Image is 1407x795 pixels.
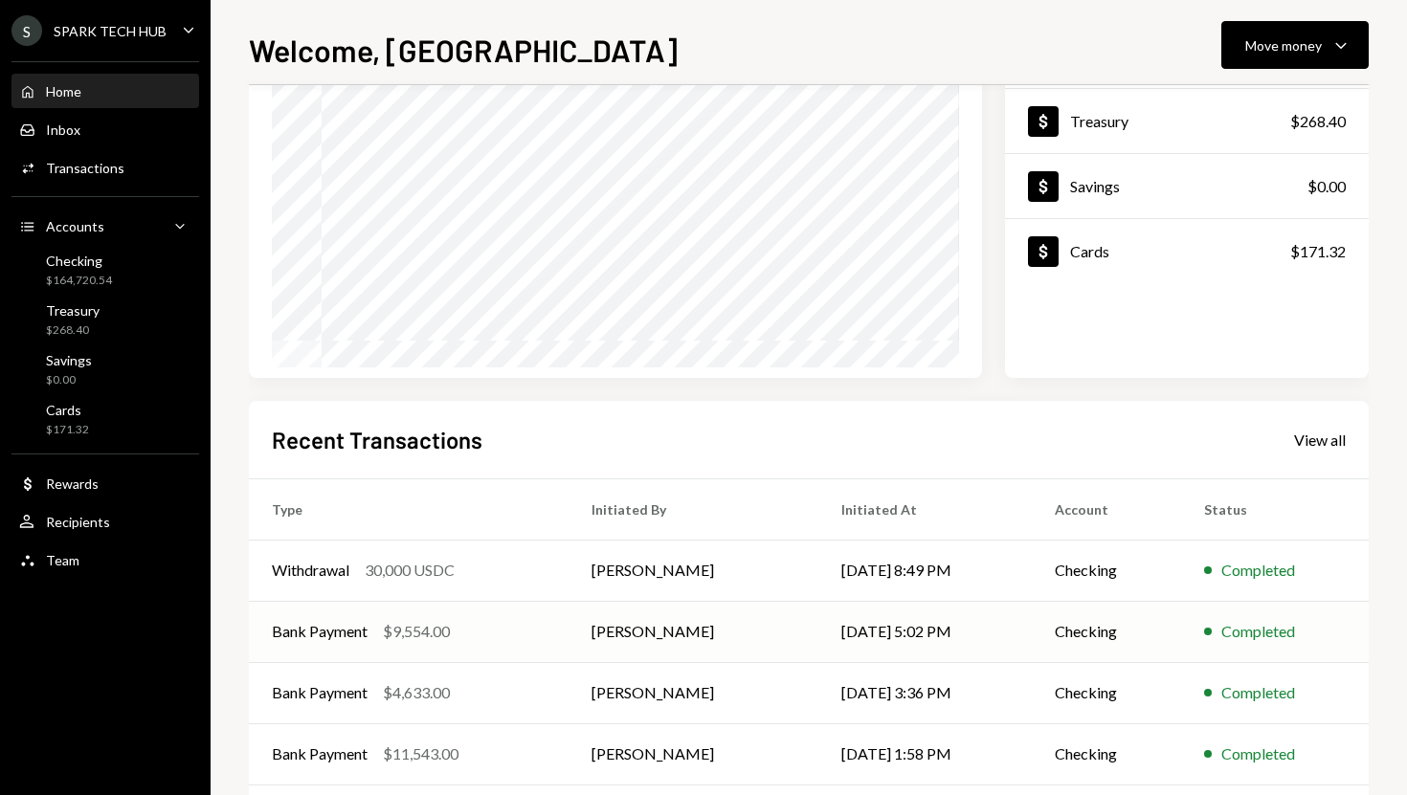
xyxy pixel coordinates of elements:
[249,31,678,69] h1: Welcome, [GEOGRAPHIC_DATA]
[818,662,1033,723] td: [DATE] 3:36 PM
[11,297,199,342] a: Treasury$268.40
[46,160,124,176] div: Transactions
[272,424,482,455] h2: Recent Transactions
[1005,154,1369,218] a: Savings$0.00
[46,322,100,339] div: $268.40
[11,396,199,442] a: Cards$171.32
[383,681,450,704] div: $4,633.00
[46,352,92,368] div: Savings
[46,121,80,138] div: Inbox
[1221,559,1295,582] div: Completed
[272,559,349,582] div: Withdrawal
[383,742,458,765] div: $11,543.00
[818,478,1033,540] th: Initiated At
[46,514,110,530] div: Recipients
[569,540,818,601] td: [PERSON_NAME]
[1221,742,1295,765] div: Completed
[1032,478,1180,540] th: Account
[818,540,1033,601] td: [DATE] 8:49 PM
[1221,21,1369,69] button: Move money
[818,723,1033,784] td: [DATE] 1:58 PM
[383,620,450,643] div: $9,554.00
[1294,429,1346,450] a: View all
[1181,478,1369,540] th: Status
[11,74,199,108] a: Home
[11,542,199,577] a: Team
[1221,620,1295,643] div: Completed
[46,422,89,438] div: $171.32
[365,559,455,582] div: 30,000 USDC
[46,475,99,492] div: Rewards
[46,273,112,289] div: $164,720.54
[11,466,199,500] a: Rewards
[272,742,368,765] div: Bank Payment
[46,83,81,99] div: Home
[1290,240,1346,263] div: $171.32
[1070,112,1128,130] div: Treasury
[1294,431,1346,450] div: View all
[569,601,818,662] td: [PERSON_NAME]
[1032,540,1180,601] td: Checking
[11,112,199,146] a: Inbox
[11,150,199,185] a: Transactions
[1005,89,1369,153] a: Treasury$268.40
[11,209,199,243] a: Accounts
[46,552,79,568] div: Team
[1032,662,1180,723] td: Checking
[1005,219,1369,283] a: Cards$171.32
[11,15,42,46] div: S
[1070,242,1109,260] div: Cards
[1290,110,1346,133] div: $268.40
[1032,601,1180,662] td: Checking
[46,218,104,234] div: Accounts
[272,620,368,643] div: Bank Payment
[1070,177,1120,195] div: Savings
[11,247,199,293] a: Checking$164,720.54
[818,601,1033,662] td: [DATE] 5:02 PM
[46,402,89,418] div: Cards
[1245,35,1322,55] div: Move money
[46,253,112,269] div: Checking
[54,23,167,39] div: SPARK TECH HUB
[1032,723,1180,784] td: Checking
[46,302,100,319] div: Treasury
[11,346,199,392] a: Savings$0.00
[272,681,368,704] div: Bank Payment
[46,372,92,388] div: $0.00
[1221,681,1295,704] div: Completed
[11,504,199,539] a: Recipients
[569,723,818,784] td: [PERSON_NAME]
[569,662,818,723] td: [PERSON_NAME]
[569,478,818,540] th: Initiated By
[1307,175,1346,198] div: $0.00
[249,478,569,540] th: Type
